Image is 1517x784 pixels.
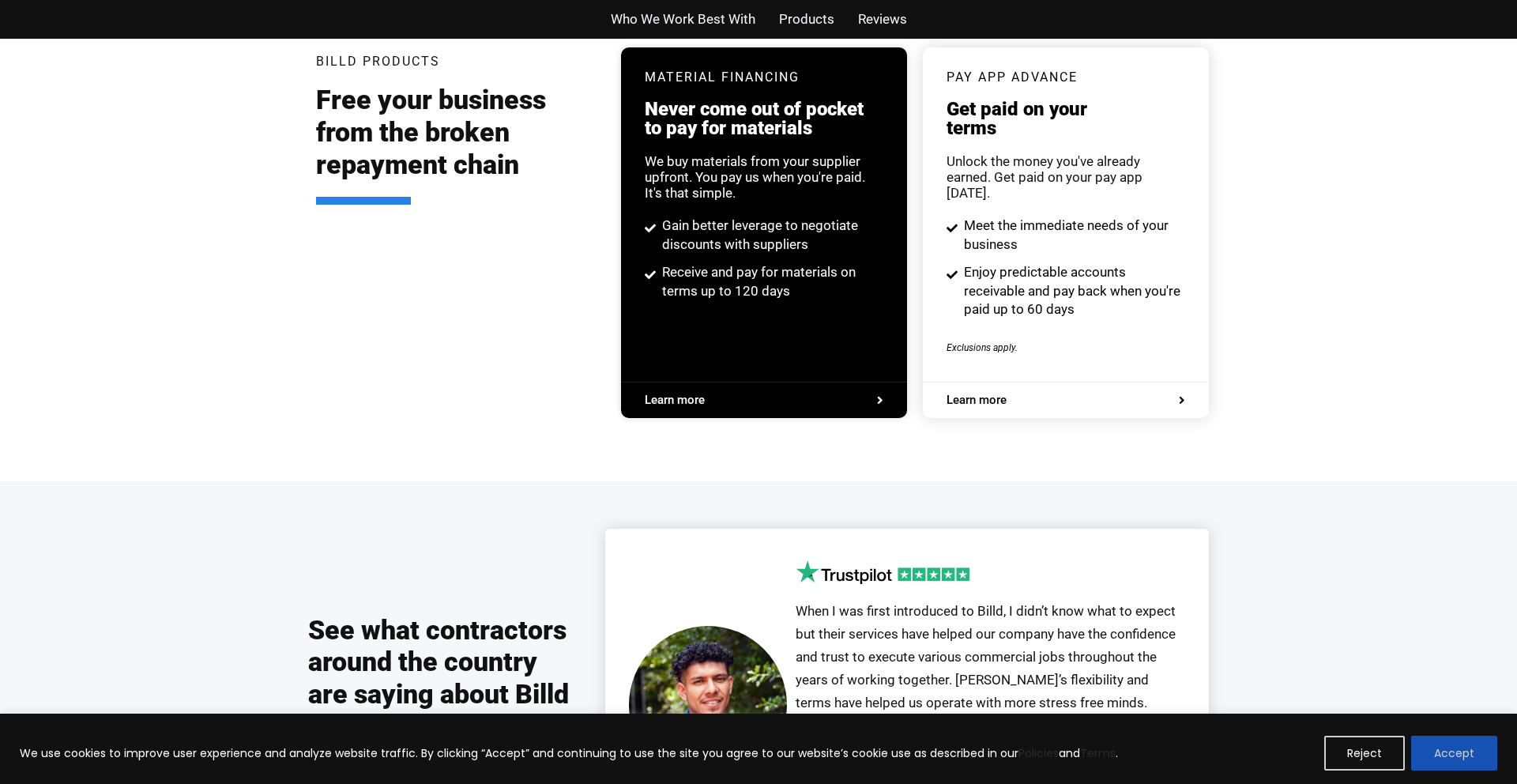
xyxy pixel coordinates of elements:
[960,263,1185,319] span: Enjoy predictable accounts receivable and pay back when you're paid up to 60 days
[645,100,883,138] h3: Never come out of pocket to pay for materials
[316,84,597,204] h2: Free your business from the broken repayment chain
[1080,745,1116,761] a: Terms
[858,8,907,31] a: Reviews
[960,217,1185,254] span: Meet the immediate needs of your business
[947,71,1185,84] h3: pay app advance
[658,217,883,254] span: Gain better leverage to negotiate discounts with suppliers
[658,263,883,301] span: Receive and pay for materials on terms up to 120 days
[947,394,1185,406] a: Learn more
[779,8,834,31] a: Products
[1324,736,1405,771] button: Reject
[316,55,440,68] h3: Billd Products
[1018,745,1059,761] a: Policies
[947,342,1018,353] span: Exclusions apply.
[947,153,1185,201] div: Unlock the money you've already earned. Get paid on your pay app [DATE].
[645,394,705,406] span: Learn more
[947,394,1007,406] span: Learn more
[308,614,574,734] h2: See what contractors around the country are saying about Billd
[645,71,883,84] h3: Material Financing
[645,394,883,406] a: Learn more
[611,8,755,31] a: Who We Work Best With
[645,153,883,201] div: We buy materials from your supplier upfront. You pay us when you're paid. It's that simple.
[20,744,1118,763] p: We use cookies to improve user experience and analyze website traffic. By clicking “Accept” and c...
[947,100,1185,138] h3: Get paid on your terms
[1411,736,1497,771] button: Accept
